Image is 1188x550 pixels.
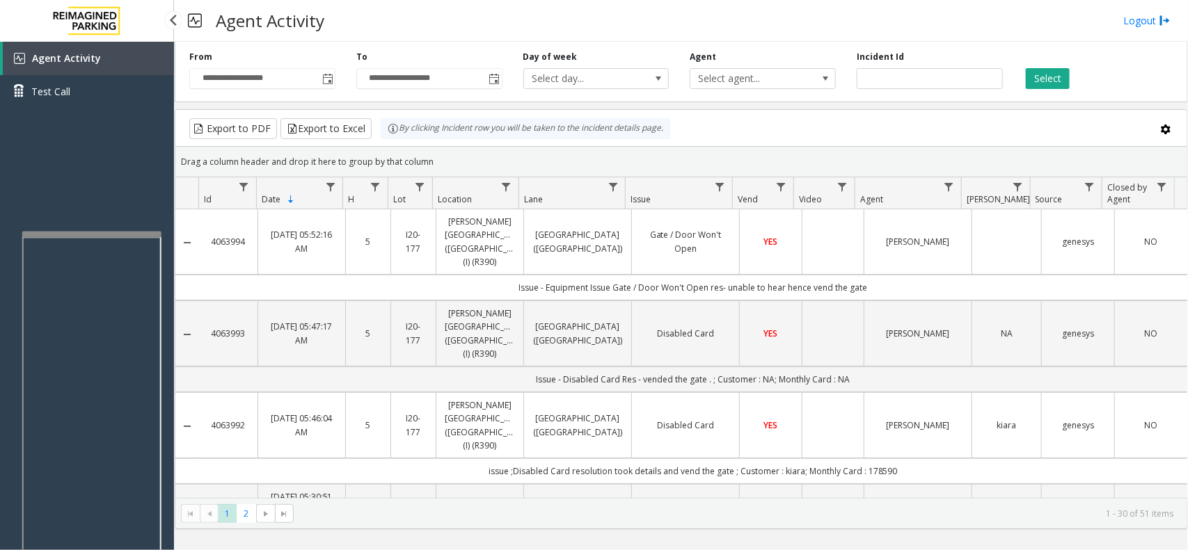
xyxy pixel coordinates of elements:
[981,497,1033,510] a: statey
[411,177,429,196] a: Lot Filter Menu
[1144,327,1157,339] span: NO
[1050,235,1106,248] a: genesys
[218,504,237,523] span: Page 1
[1123,327,1179,340] a: NO
[399,320,427,346] a: I20-177
[354,497,382,510] a: 5
[445,497,515,510] a: [STREET_ADDRESS]
[393,193,406,205] span: Lot
[189,118,277,139] button: Export to PDF
[524,193,543,205] span: Lane
[640,327,731,340] a: Disabled Card
[981,419,1033,432] a: kiara
[1153,177,1171,196] a: Closed by Agent Filter Menu
[772,177,791,196] a: Vend Filter Menu
[1050,327,1106,340] a: genesys
[388,123,399,134] img: infoIcon.svg
[275,504,294,524] span: Go to the last page
[690,69,806,88] span: Select agent...
[262,193,280,205] span: Date
[981,327,1033,340] a: NA
[497,177,516,196] a: Location Filter Menu
[445,307,515,360] a: [PERSON_NAME][GEOGRAPHIC_DATA] ([GEOGRAPHIC_DATA]) (I) (R390)
[1050,497,1106,510] a: genesys
[354,419,382,432] a: 5
[748,235,793,248] a: YES
[833,177,852,196] a: Video Filter Menu
[199,275,1187,300] td: Issue - Equipment Issue Gate / Door Won't Open res- unable to hear hence vend the gate
[260,508,271,519] span: Go to the next page
[640,228,731,254] a: Gate / Door Won't Open
[32,51,101,65] span: Agent Activity
[873,327,963,340] a: [PERSON_NAME]
[445,215,515,268] a: [PERSON_NAME][GEOGRAPHIC_DATA] ([GEOGRAPHIC_DATA]) (I) (R390)
[532,320,623,346] a: [GEOGRAPHIC_DATA] ([GEOGRAPHIC_DATA])
[748,419,793,432] a: YES
[1144,419,1157,431] span: NO
[14,53,25,64] img: 'icon'
[381,118,670,139] div: By clicking Incident row you will be taken to the incident details page.
[486,69,502,88] span: Toggle popup
[278,508,290,519] span: Go to the last page
[209,3,331,38] h3: Agent Activity
[3,42,174,75] a: Agent Activity
[319,69,335,88] span: Toggle popup
[967,193,1030,205] span: [PERSON_NAME]
[524,69,640,88] span: Select day...
[1107,181,1147,205] span: Closed by Agent
[365,177,384,196] a: H Filter Menu
[532,412,623,438] a: [GEOGRAPHIC_DATA] ([GEOGRAPHIC_DATA])
[1159,13,1171,28] img: logout
[399,497,427,510] a: I9-82
[256,504,275,524] span: Go to the next page
[280,118,372,139] button: Export to Excel
[873,419,963,432] a: [PERSON_NAME]
[175,177,1187,498] div: Data table
[356,51,367,63] label: To
[631,193,651,205] span: Issue
[1123,419,1179,432] a: NO
[532,228,623,254] a: [GEOGRAPHIC_DATA] ([GEOGRAPHIC_DATA])
[204,193,212,205] span: Id
[857,51,904,63] label: Incident Id
[235,177,253,196] a: Id Filter Menu
[175,149,1187,174] div: Drag a column header and drop it here to group by that column
[1008,177,1027,196] a: Parker Filter Menu
[175,329,199,340] a: Collapse Details
[175,421,199,432] a: Collapse Details
[31,84,70,99] span: Test Call
[690,51,716,63] label: Agent
[711,177,729,196] a: Issue Filter Menu
[349,193,355,205] span: H
[399,412,427,438] a: I20-177
[873,497,963,510] a: [PERSON_NAME]
[764,236,778,248] span: YES
[285,194,296,205] span: Sortable
[445,398,515,452] a: [PERSON_NAME][GEOGRAPHIC_DATA] ([GEOGRAPHIC_DATA]) (I) (R390)
[438,193,472,205] span: Location
[799,193,822,205] span: Video
[523,51,578,63] label: Day of week
[1123,13,1171,28] a: Logout
[267,490,337,517] a: [DATE] 05:30:51 AM
[302,508,1173,519] kendo-pager-info: 1 - 30 of 51 items
[748,327,793,340] a: YES
[354,327,382,340] a: 5
[189,51,212,63] label: From
[175,237,199,248] a: Collapse Details
[940,177,958,196] a: Agent Filter Menu
[354,235,382,248] a: 5
[207,419,249,432] a: 4063992
[532,497,623,510] a: Analog Lane
[640,497,731,510] a: Ticket Unreadable
[199,366,1187,392] td: Issue - Disabled Card Res - vended the gate . ; Customer : NA; Monthly Card : NA
[1123,235,1179,248] a: NO
[1080,177,1099,196] a: Source Filter Menu
[267,228,337,254] a: [DATE] 05:52:16 AM
[1144,236,1157,248] span: NO
[640,419,731,432] a: Disabled Card
[321,177,340,196] a: Date Filter Menu
[1050,419,1106,432] a: genesys
[860,193,883,205] span: Agent
[1036,193,1063,205] span: Source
